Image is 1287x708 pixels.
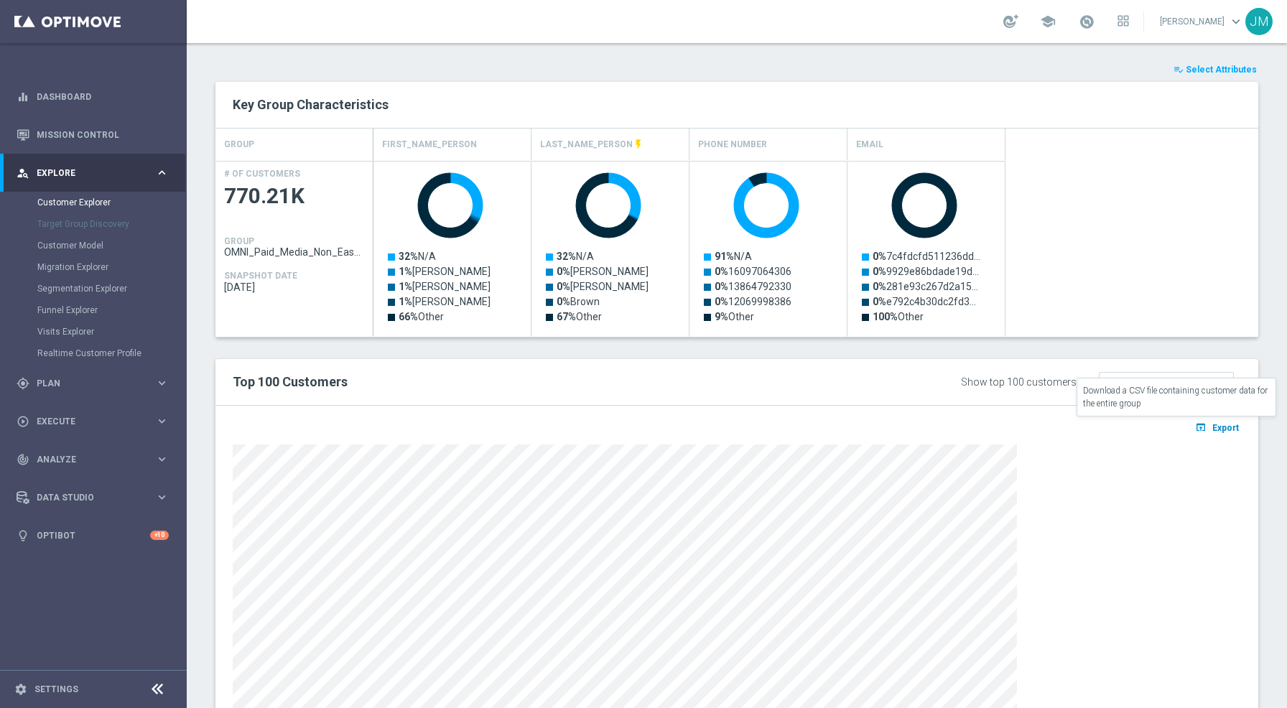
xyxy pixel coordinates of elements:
[37,235,185,256] div: Customer Model
[873,281,978,292] text: 281e93c267d2a15…
[1195,421,1210,433] i: open_in_browser
[37,343,185,364] div: Realtime Customer Profile
[399,281,412,292] tspan: 1%
[399,251,418,262] tspan: 32%
[873,266,979,277] text: 9929e86bdade19d…
[873,296,976,307] text: e792c4b30dc2fd3…
[715,311,754,322] text: Other
[715,266,728,277] tspan: 0%
[37,326,149,337] a: Visits Explorer
[557,266,570,277] tspan: 0%
[16,454,169,465] button: track_changes Analyze keyboard_arrow_right
[698,132,767,157] h4: Phone Number
[37,278,185,299] div: Segmentation Explorer
[715,251,734,262] tspan: 91%
[715,281,728,292] tspan: 0%
[715,251,752,262] text: N/A
[16,530,169,541] button: lightbulb Optibot +10
[37,379,155,388] span: Plan
[37,348,149,359] a: Realtime Customer Profile
[557,281,649,292] text: [PERSON_NAME]
[150,531,169,540] div: +10
[382,132,477,157] h4: FIRST_NAME_PERSON
[224,182,365,210] span: 770.21K
[873,266,886,277] tspan: 0%
[1172,62,1258,78] button: playlist_add_check Select Attributes
[17,78,169,116] div: Dashboard
[399,311,418,322] tspan: 66%
[1174,65,1184,75] i: playlist_add_check
[37,213,185,235] div: Target Group Discovery
[873,296,886,307] tspan: 0%
[715,266,791,277] text: 16097064306
[1158,11,1245,32] a: [PERSON_NAME]keyboard_arrow_down
[16,91,169,103] button: equalizer Dashboard
[557,281,570,292] tspan: 0%
[17,516,169,554] div: Optibot
[233,96,1241,113] h2: Key Group Characteristics
[37,169,155,177] span: Explore
[215,161,373,337] div: Press SPACE to select this row.
[399,266,491,277] text: [PERSON_NAME]
[557,251,594,262] text: N/A
[37,78,169,116] a: Dashboard
[856,132,883,157] h4: Email
[1040,14,1056,29] span: school
[399,311,444,322] text: Other
[399,281,491,292] text: [PERSON_NAME]
[16,129,169,141] button: Mission Control
[224,271,297,281] h4: SNAPSHOT DATE
[37,516,150,554] a: Optibot
[715,281,791,292] text: 13864792330
[37,493,155,502] span: Data Studio
[557,296,600,307] text: Brown
[715,311,728,322] tspan: 9%
[37,299,185,321] div: Funnel Explorer
[224,236,254,246] h4: GROUP
[17,116,169,154] div: Mission Control
[540,132,633,157] h4: LAST_NAME_PERSON
[17,491,155,504] div: Data Studio
[1228,14,1244,29] span: keyboard_arrow_down
[715,296,791,307] text: 12069998386
[14,683,27,696] i: settings
[155,452,169,466] i: keyboard_arrow_right
[37,116,169,154] a: Mission Control
[224,281,365,293] span: 2025-09-21
[1186,65,1257,75] span: Select Attributes
[17,529,29,542] i: lightbulb
[399,251,436,262] text: N/A
[16,378,169,389] button: gps_fixed Plan keyboard_arrow_right
[37,283,149,294] a: Segmentation Explorer
[224,169,300,179] h4: # OF CUSTOMERS
[37,417,155,426] span: Execute
[17,377,29,390] i: gps_fixed
[37,240,149,251] a: Customer Model
[1245,8,1273,35] div: JM
[37,304,149,316] a: Funnel Explorer
[715,296,728,307] tspan: 0%
[961,376,1089,388] div: Show top 100 customers by
[16,167,169,179] button: person_search Explore keyboard_arrow_right
[557,266,649,277] text: [PERSON_NAME]
[17,377,155,390] div: Plan
[399,296,491,307] text: [PERSON_NAME]
[16,416,169,427] button: play_circle_outline Execute keyboard_arrow_right
[37,261,149,273] a: Migration Explorer
[37,192,185,213] div: Customer Explorer
[37,256,185,278] div: Migration Explorer
[224,132,254,157] h4: GROUP
[873,251,980,262] text: 7c4fdcfd511236dd…
[557,311,602,322] text: Other
[155,166,169,180] i: keyboard_arrow_right
[16,492,169,503] div: Data Studio keyboard_arrow_right
[557,251,576,262] tspan: 32%
[224,246,365,258] span: OMNI_Paid_Media_Non_Easy_Rewards_Members1of2
[17,415,29,428] i: play_circle_outline
[873,281,886,292] tspan: 0%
